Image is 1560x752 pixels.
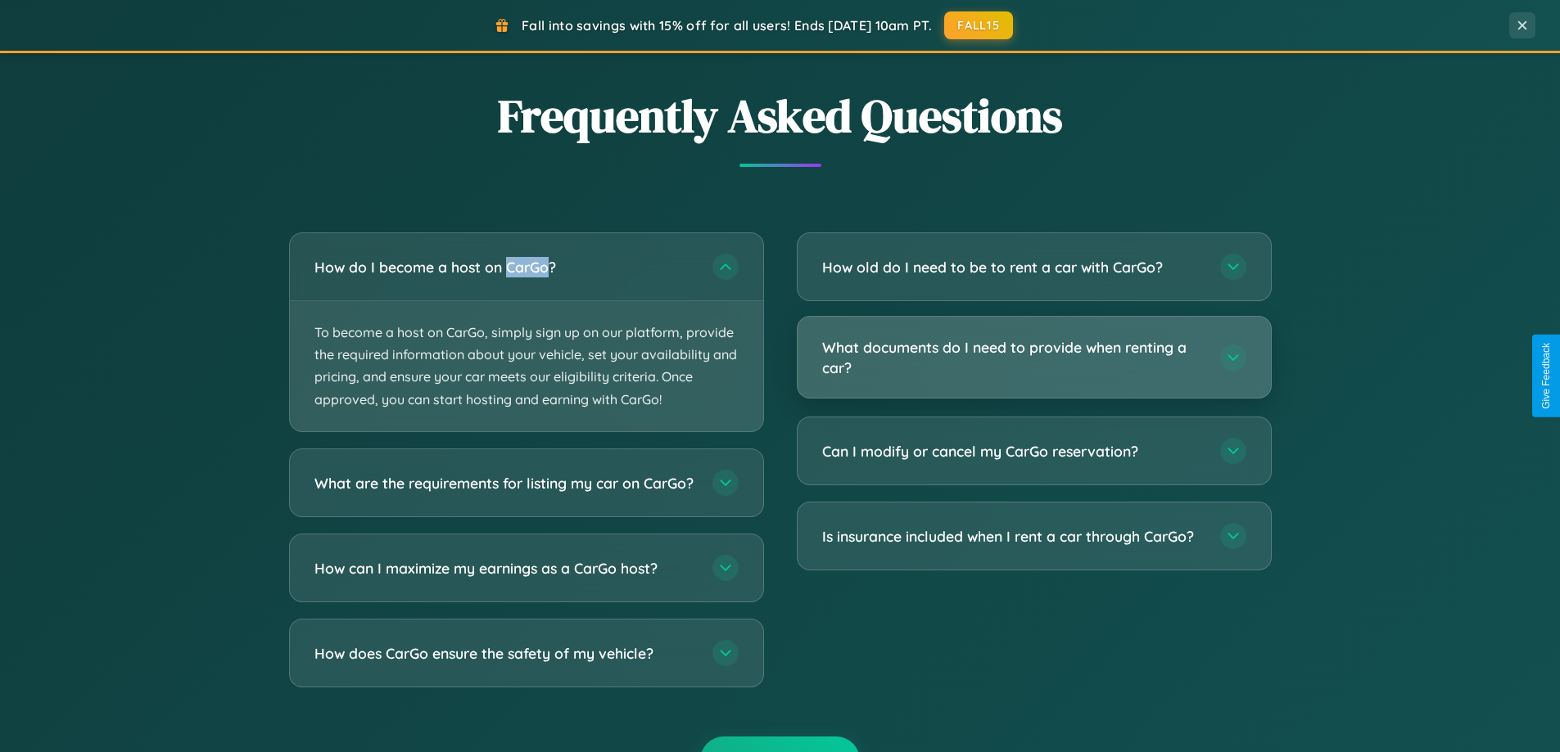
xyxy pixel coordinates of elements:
[822,337,1204,377] h3: What documents do I need to provide when renting a car?
[822,526,1204,547] h3: Is insurance included when I rent a car through CarGo?
[314,472,696,493] h3: What are the requirements for listing my car on CarGo?
[522,17,932,34] span: Fall into savings with 15% off for all users! Ends [DATE] 10am PT.
[1540,343,1552,409] div: Give Feedback
[822,257,1204,277] h3: How old do I need to be to rent a car with CarGo?
[822,441,1204,462] h3: Can I modify or cancel my CarGo reservation?
[289,84,1272,147] h2: Frequently Asked Questions
[314,557,696,578] h3: How can I maximize my earnings as a CarGo host?
[314,642,696,663] h3: How does CarGo ensure the safety of my vehicle?
[290,301,763,431] p: To become a host on CarGo, simply sign up on our platform, provide the required information about...
[314,257,696,277] h3: How do I become a host on CarGo?
[944,11,1013,39] button: FALL15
